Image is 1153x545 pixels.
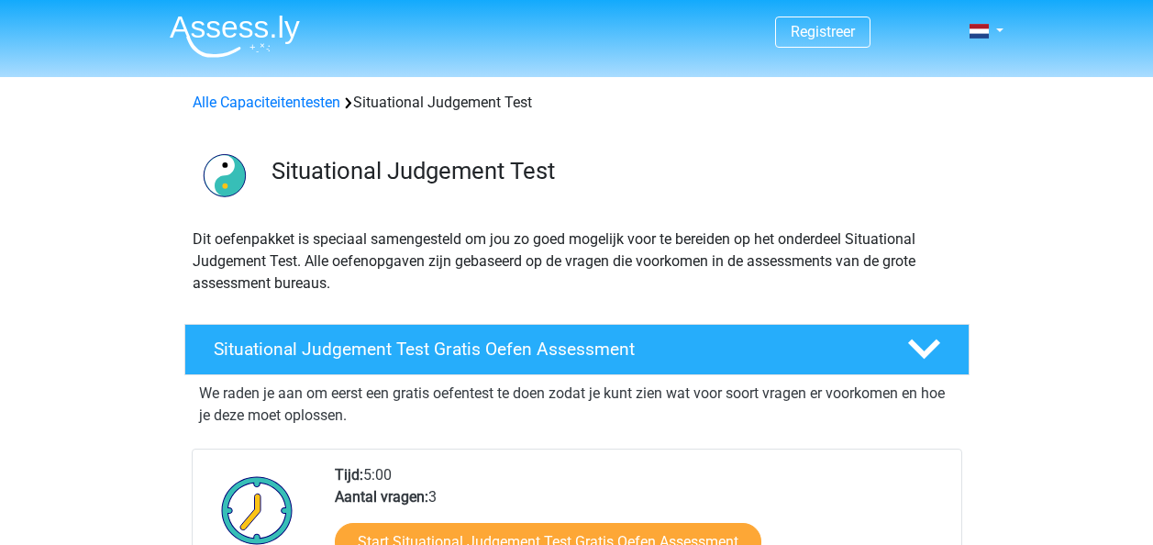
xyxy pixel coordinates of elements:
b: Tijd: [335,466,363,484]
h3: Situational Judgement Test [272,157,955,185]
img: Assessly [170,15,300,58]
h4: Situational Judgement Test Gratis Oefen Assessment [214,339,878,360]
a: Alle Capaciteitentesten [193,94,340,111]
a: Registreer [791,23,855,40]
a: Situational Judgement Test Gratis Oefen Assessment [177,324,977,375]
p: Dit oefenpakket is speciaal samengesteld om jou zo goed mogelijk voor te bereiden op het onderdee... [193,228,961,295]
b: Aantal vragen: [335,488,428,506]
p: We raden je aan om eerst een gratis oefentest te doen zodat je kunt zien wat voor soort vragen er... [199,383,955,427]
div: Situational Judgement Test [185,92,969,114]
img: situational judgement test [185,136,263,214]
